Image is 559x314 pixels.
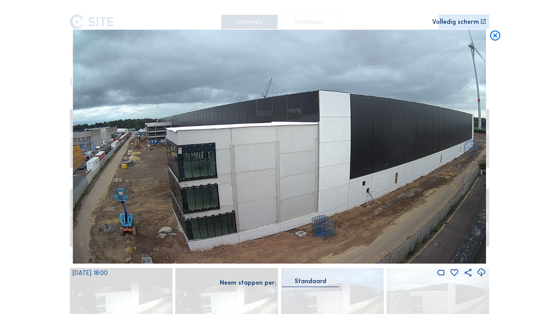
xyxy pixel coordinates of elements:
div: Neem stappen per: [220,280,276,286]
div: Standaard [295,278,326,285]
i: Forward [78,139,97,158]
span: [DATE] 18:00 [73,269,108,277]
div: Standaard [282,278,339,287]
div: Volledig scherm [432,19,479,25]
i: Back [462,139,481,158]
img: Image [73,30,486,264]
